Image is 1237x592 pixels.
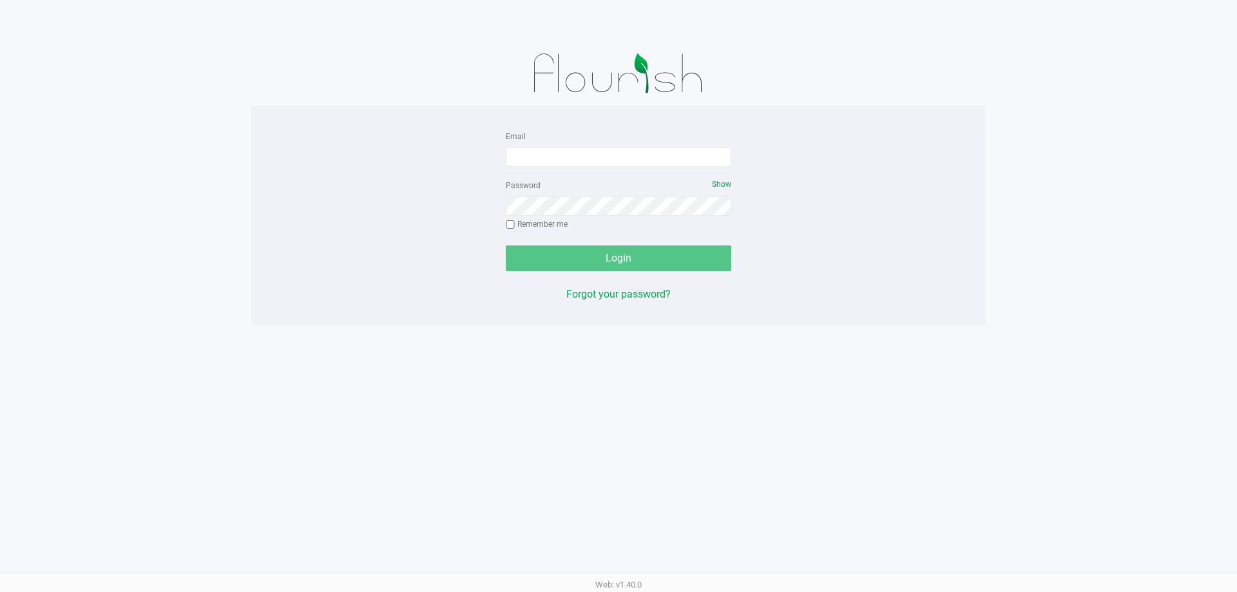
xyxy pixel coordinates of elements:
span: Show [712,180,731,189]
label: Email [506,131,526,142]
input: Remember me [506,220,515,229]
label: Remember me [506,218,568,230]
span: Web: v1.40.0 [595,580,642,589]
label: Password [506,180,541,191]
button: Forgot your password? [566,287,671,302]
